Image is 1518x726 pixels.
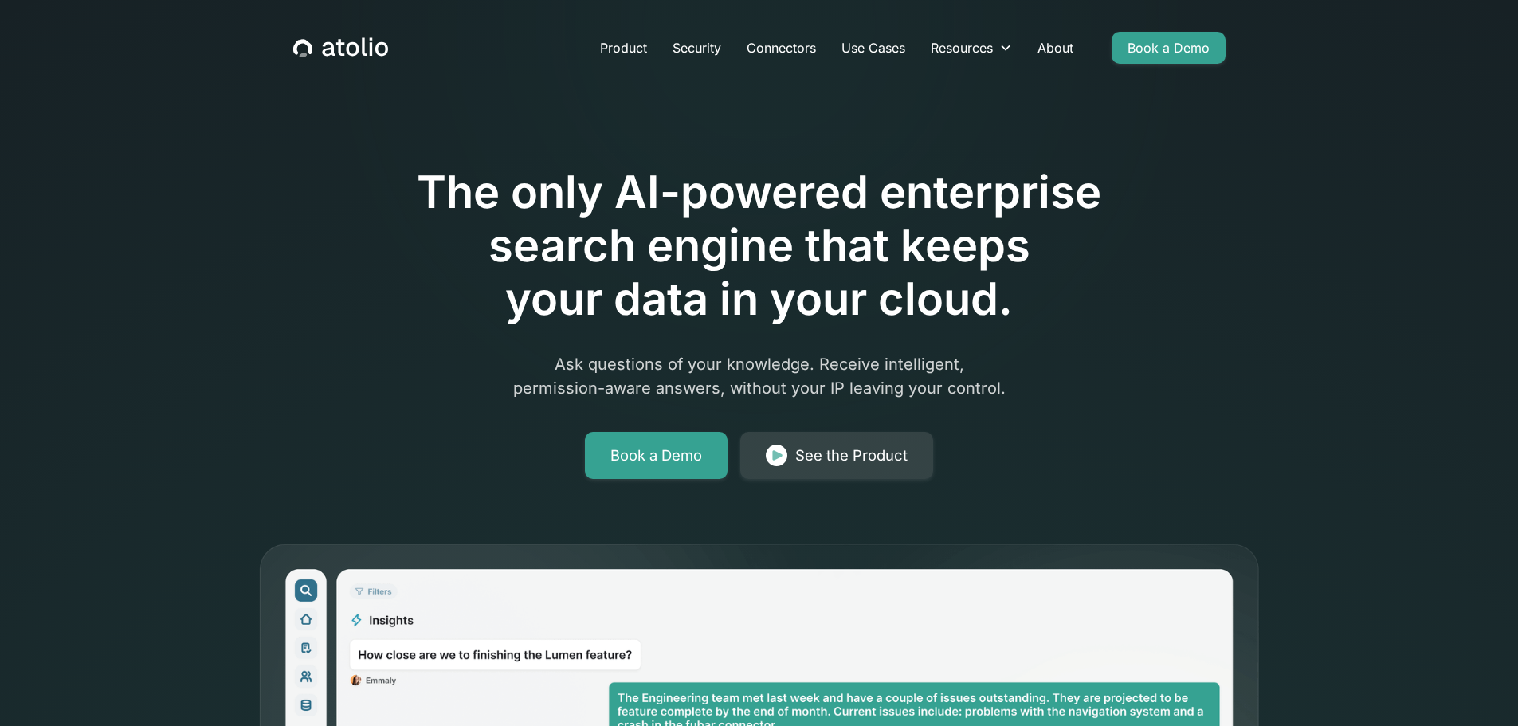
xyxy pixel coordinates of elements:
[351,166,1167,327] h1: The only AI-powered enterprise search engine that keeps your data in your cloud.
[918,32,1025,64] div: Resources
[931,38,993,57] div: Resources
[660,32,734,64] a: Security
[453,352,1065,400] p: Ask questions of your knowledge. Receive intelligent, permission-aware answers, without your IP l...
[1112,32,1226,64] a: Book a Demo
[293,37,388,58] a: home
[829,32,918,64] a: Use Cases
[585,432,728,480] a: Book a Demo
[795,445,908,467] div: See the Product
[587,32,660,64] a: Product
[734,32,829,64] a: Connectors
[740,432,933,480] a: See the Product
[1025,32,1086,64] a: About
